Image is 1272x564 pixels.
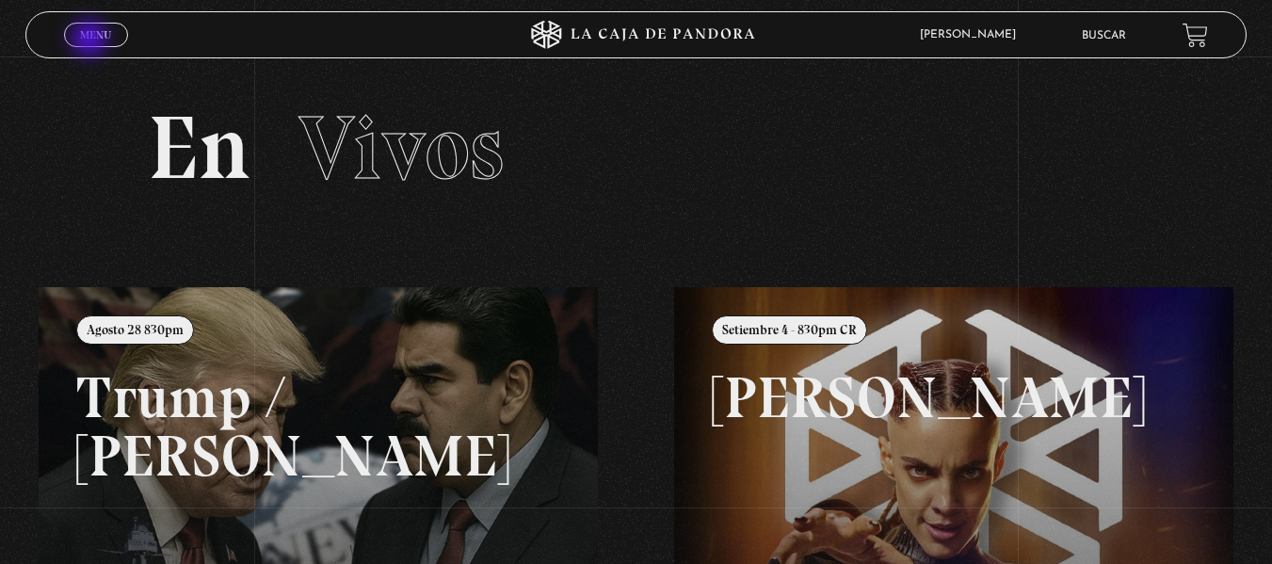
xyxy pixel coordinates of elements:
[80,29,111,40] span: Menu
[148,104,1125,193] h2: En
[1183,22,1208,47] a: View your shopping cart
[1082,30,1126,41] a: Buscar
[73,45,118,58] span: Cerrar
[910,29,1035,40] span: [PERSON_NAME]
[298,94,504,201] span: Vivos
